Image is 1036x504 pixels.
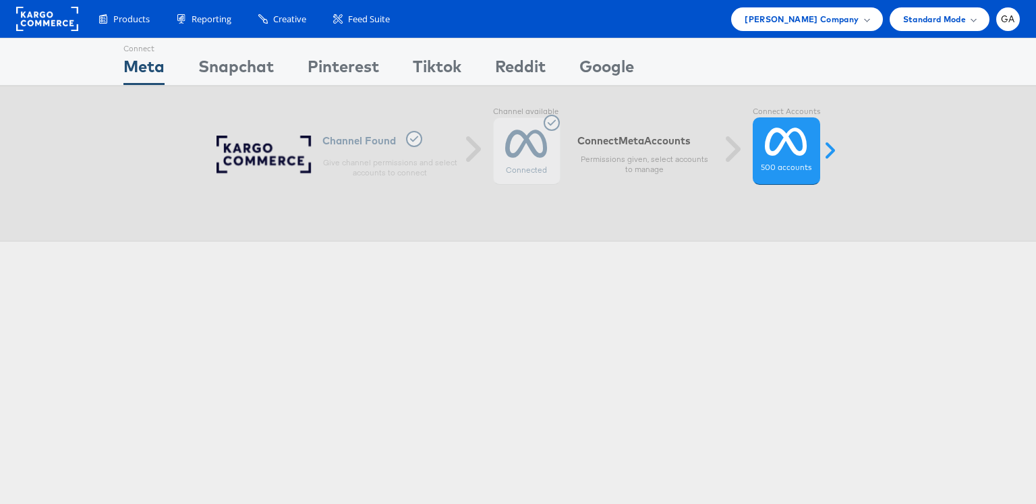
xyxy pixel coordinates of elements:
[322,131,457,150] h6: Channel Found
[113,13,150,26] span: Products
[413,55,461,85] div: Tiktok
[761,163,811,173] label: 500 accounts
[1001,15,1015,24] span: GA
[123,38,165,55] div: Connect
[348,13,390,26] span: Feed Suite
[745,12,859,26] span: [PERSON_NAME] Company
[198,55,274,85] div: Snapchat
[495,55,546,85] div: Reddit
[577,134,712,147] h6: Connect Accounts
[618,134,644,147] span: meta
[322,157,457,179] p: Give channel permissions and select accounts to connect
[753,107,820,117] label: Connect Accounts
[579,55,634,85] div: Google
[308,55,379,85] div: Pinterest
[577,154,712,175] p: Permissions given, select accounts to manage
[493,107,560,117] label: Channel available
[192,13,231,26] span: Reporting
[273,13,306,26] span: Creative
[123,55,165,85] div: Meta
[903,12,966,26] span: Standard Mode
